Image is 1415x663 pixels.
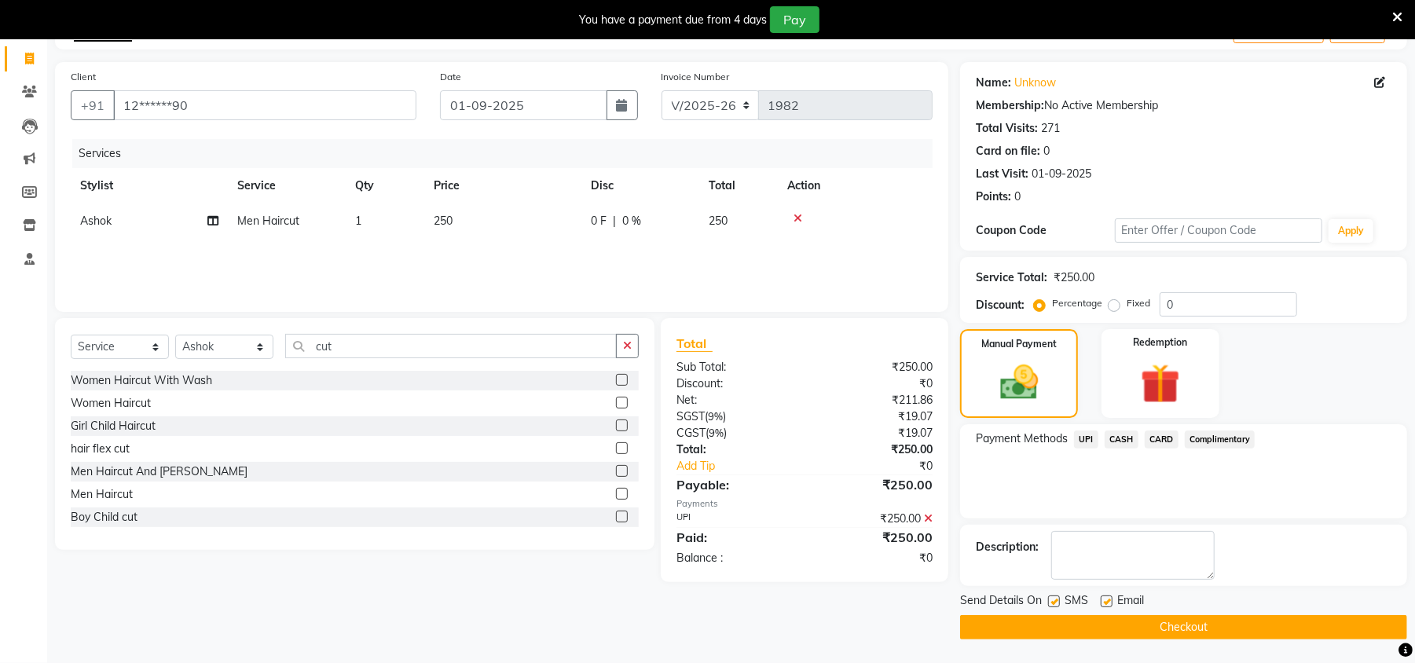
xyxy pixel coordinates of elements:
[676,497,933,511] div: Payments
[71,70,96,84] label: Client
[960,592,1042,612] span: Send Details On
[1054,269,1094,286] div: ₹250.00
[1043,143,1050,159] div: 0
[622,213,641,229] span: 0 %
[976,143,1040,159] div: Card on file:
[805,359,944,375] div: ₹250.00
[424,168,581,203] th: Price
[805,528,944,547] div: ₹250.00
[1185,430,1256,449] span: Complimentary
[665,528,805,547] div: Paid:
[976,166,1028,182] div: Last Visit:
[71,441,130,457] div: hair flex cut
[828,458,944,474] div: ₹0
[805,392,944,408] div: ₹211.86
[1128,359,1193,408] img: _gift.svg
[805,511,944,527] div: ₹250.00
[71,168,228,203] th: Stylist
[1014,75,1056,91] a: Unknow
[1074,430,1098,449] span: UPI
[355,214,361,228] span: 1
[665,359,805,375] div: Sub Total:
[976,120,1038,137] div: Total Visits:
[960,615,1407,639] button: Checkout
[665,475,805,494] div: Payable:
[71,486,133,503] div: Men Haircut
[579,12,767,28] div: You have a payment due from 4 days
[676,335,713,352] span: Total
[71,372,212,389] div: Women Haircut With Wash
[976,75,1011,91] div: Name:
[1052,296,1102,310] label: Percentage
[1115,218,1322,243] input: Enter Offer / Coupon Code
[976,222,1114,239] div: Coupon Code
[1065,592,1088,612] span: SMS
[699,168,778,203] th: Total
[665,511,805,527] div: UPI
[440,70,461,84] label: Date
[1329,219,1373,243] button: Apply
[591,213,607,229] span: 0 F
[976,430,1068,447] span: Payment Methods
[805,550,944,566] div: ₹0
[676,409,705,423] span: SGST
[708,410,723,423] span: 9%
[71,463,247,480] div: Men Haircut And [PERSON_NAME]
[1127,296,1150,310] label: Fixed
[285,334,617,358] input: Search or Scan
[709,427,724,439] span: 9%
[665,375,805,392] div: Discount:
[1032,166,1091,182] div: 01-09-2025
[665,392,805,408] div: Net:
[981,337,1057,351] label: Manual Payment
[665,458,828,474] a: Add Tip
[1117,592,1144,612] span: Email
[71,395,151,412] div: Women Haircut
[228,168,346,203] th: Service
[237,214,299,228] span: Men Haircut
[805,425,944,441] div: ₹19.07
[976,539,1039,555] div: Description:
[662,70,730,84] label: Invoice Number
[1014,189,1021,205] div: 0
[976,97,1044,114] div: Membership:
[805,441,944,458] div: ₹250.00
[80,214,112,228] span: Ashok
[805,475,944,494] div: ₹250.00
[988,361,1050,405] img: _cash.svg
[1041,120,1060,137] div: 271
[434,214,453,228] span: 250
[805,375,944,392] div: ₹0
[709,214,728,228] span: 250
[71,418,156,434] div: Girl Child Haircut
[72,139,944,168] div: Services
[113,90,416,120] input: Search by Name/Mobile/Email/Code
[676,426,706,440] span: CGST
[346,168,424,203] th: Qty
[770,6,819,33] button: Pay
[778,168,933,203] th: Action
[71,90,115,120] button: +91
[665,550,805,566] div: Balance :
[665,441,805,458] div: Total:
[71,509,137,526] div: Boy Child cut
[805,408,944,425] div: ₹19.07
[1105,430,1138,449] span: CASH
[665,408,805,425] div: ( )
[665,425,805,441] div: ( )
[976,269,1047,286] div: Service Total:
[613,213,616,229] span: |
[976,297,1025,313] div: Discount:
[1145,430,1179,449] span: CARD
[581,168,699,203] th: Disc
[1133,335,1187,350] label: Redemption
[976,97,1391,114] div: No Active Membership
[976,189,1011,205] div: Points:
